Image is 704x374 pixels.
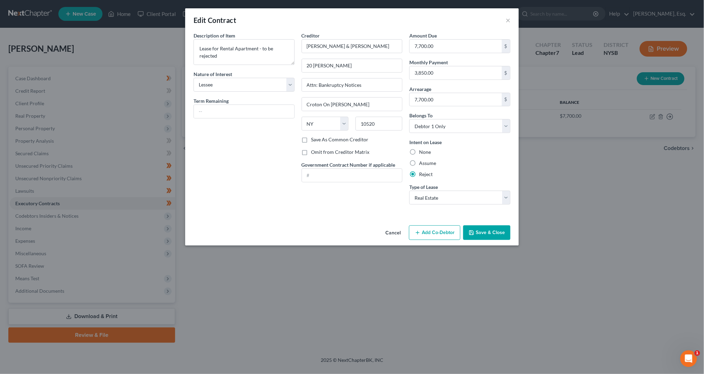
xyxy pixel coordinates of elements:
label: Omit from Creditor Matrix [311,149,370,156]
button: Save & Close [463,225,510,240]
input: # [302,169,402,182]
label: Save As Common Creditor [311,136,369,143]
div: $ [502,93,510,106]
input: Apt, Suite, etc... [302,78,402,92]
div: Edit Contract [194,15,236,25]
button: × [506,16,510,24]
label: Nature of Interest [194,70,232,78]
div: $ [502,66,510,80]
label: Amount Due [409,32,437,39]
input: Search creditor by name... [302,39,403,53]
span: Creditor [302,33,320,39]
input: 0.00 [410,66,502,80]
input: -- [194,105,294,118]
label: Government Contract Number if applicable [302,161,395,168]
label: Term Remaining [194,97,229,105]
input: 0.00 [410,40,502,53]
label: None [419,149,431,156]
span: Description of Item [194,33,235,39]
iframe: Intercom live chat [680,350,697,367]
label: Reject [419,171,433,178]
input: Enter zip.. [355,117,402,131]
span: Type of Lease [409,184,438,190]
input: 0.00 [410,93,502,106]
label: Intent on Lease [409,139,442,146]
span: Belongs To [409,113,433,118]
input: Enter city... [302,98,402,111]
input: Enter address... [302,59,402,72]
button: Add Co-Debtor [409,225,460,240]
div: $ [502,40,510,53]
span: 1 [695,350,700,356]
button: Cancel [380,226,406,240]
label: Arrearage [409,85,431,93]
label: Assume [419,160,436,167]
label: Monthly Payment [409,59,448,66]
